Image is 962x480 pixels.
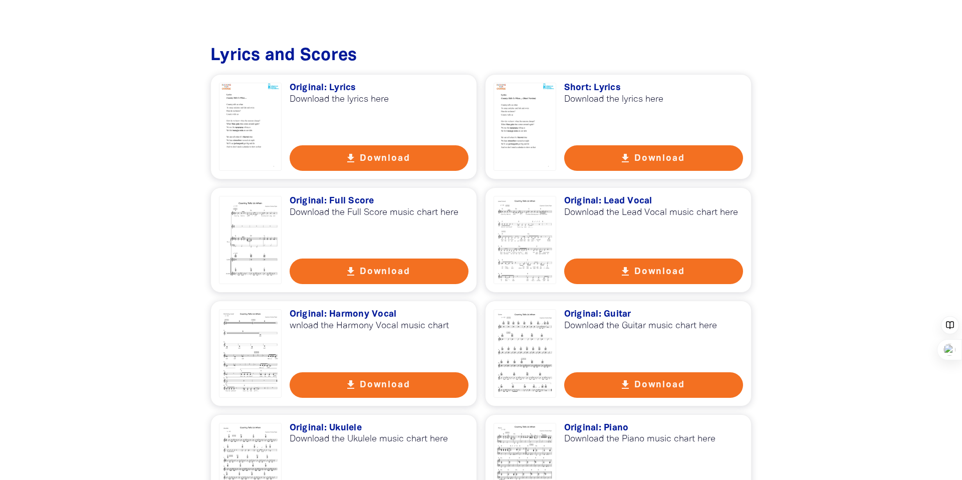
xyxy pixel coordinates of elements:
[290,259,469,284] button: get_app Download
[290,83,469,94] h3: Original: Lyrics
[290,196,469,207] h3: Original: Full Score
[619,152,631,164] i: get_app
[290,309,469,320] h3: Original: Harmony Vocal
[564,309,744,320] h3: Original: Guitar
[564,259,744,284] button: get_app Download
[564,196,744,207] h3: Original: Lead Vocal
[564,145,744,171] button: get_app Download
[564,423,744,434] h3: Original: Piano
[619,379,631,391] i: get_app
[290,423,469,434] h3: Original: Ukulele
[290,372,469,398] button: get_app Download
[210,48,357,64] span: Lyrics and Score﻿s
[345,379,357,391] i: get_app
[290,145,469,171] button: get_app Download
[564,83,744,94] h3: Short: Lyrics
[564,372,744,398] button: get_app Download
[345,266,357,278] i: get_app
[619,266,631,278] i: get_app
[345,152,357,164] i: get_app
